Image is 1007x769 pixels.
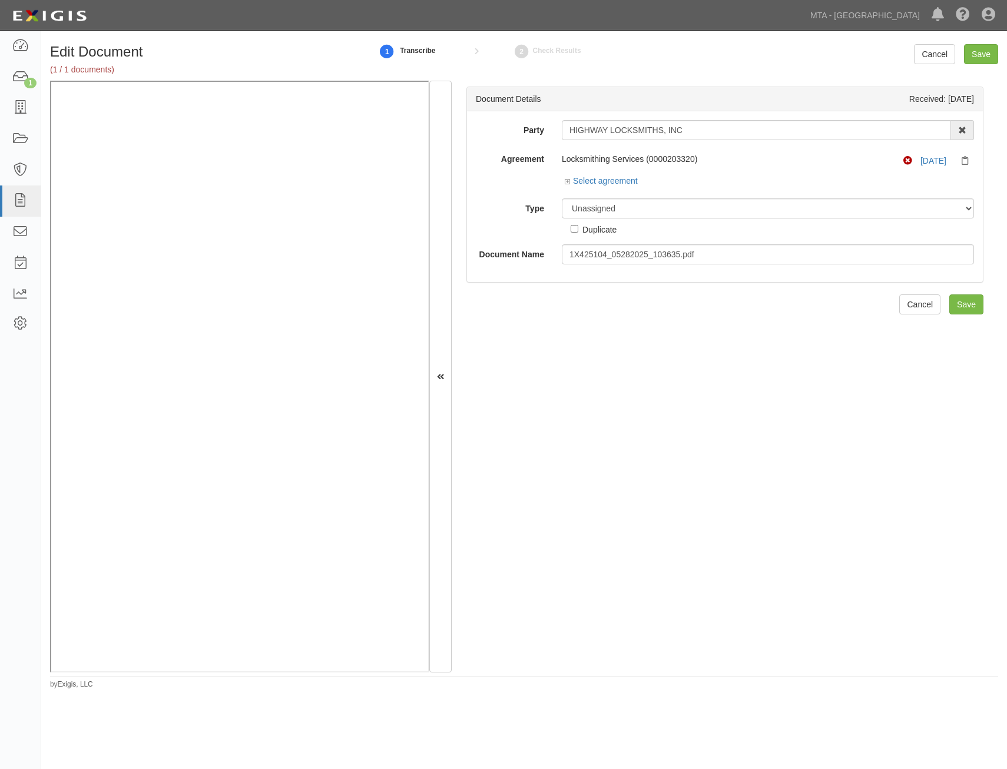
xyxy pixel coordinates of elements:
[899,294,940,314] a: Cancel
[50,44,355,59] h1: Edit Document
[964,44,998,64] input: Save
[571,225,578,233] input: Duplicate
[467,198,553,214] label: Type
[467,120,553,136] label: Party
[582,223,617,236] div: Duplicate
[378,38,396,64] a: 1
[804,4,926,27] a: MTA - [GEOGRAPHIC_DATA]
[476,93,541,105] div: Document Details
[562,153,879,165] div: Locksmithing Services (0000203320)
[378,45,396,59] strong: 1
[920,156,946,165] a: [DATE]
[565,176,638,185] a: Select agreement
[949,294,983,314] input: Save
[513,38,531,64] a: Check Results
[467,149,553,165] label: Agreement
[903,157,918,165] i: Non-Compliant
[58,680,93,688] a: Exigis, LLC
[50,679,93,690] small: by
[9,5,90,26] img: logo-5460c22ac91f19d4615b14bd174203de0afe785f0fc80cf4dbbc73dc1793850b.png
[956,8,970,22] i: Help Center - Complianz
[24,78,37,88] div: 1
[467,244,553,260] label: Document Name
[909,93,974,105] div: Received: [DATE]
[533,47,581,55] small: Check Results
[914,44,955,64] a: Cancel
[513,45,531,59] strong: 2
[400,47,435,55] small: Transcribe
[50,65,355,74] h5: (1 / 1 documents)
